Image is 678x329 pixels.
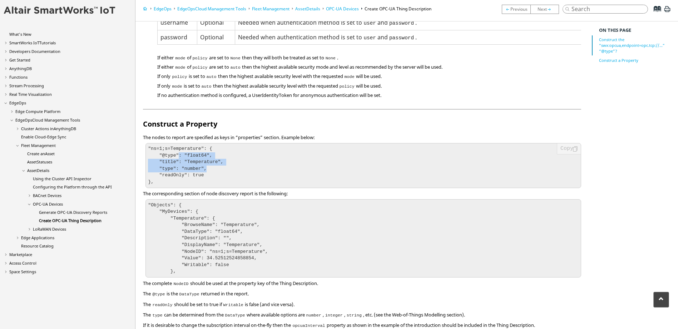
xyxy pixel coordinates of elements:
[362,20,377,27] code: user
[191,55,209,62] code: policy
[143,311,581,318] p: The can be determined from the where available options are , , , etc. (see the Web-of-Things Mode...
[326,6,359,12] a: OPC-UA Devices
[148,202,268,274] code: "Objects": { "MyDevices": { "Temperature": { "BrowseName": "Temperature", "DataType": "float64", ...
[151,291,166,298] code: @type
[172,281,190,287] code: NodeID
[45,151,55,156] span: Asset
[33,193,61,198] a: BACnet Devices
[151,312,164,319] code: type
[9,260,36,266] a: Access Control
[592,27,674,35] p: ON THIS PAGE
[9,74,28,80] a: Functions
[9,83,44,88] a: Stream Processing
[27,159,37,164] span: Asset
[9,269,36,274] a: Space Settings
[9,49,60,54] a: Developers Documentation
[388,20,415,27] code: password
[174,55,187,62] code: mode
[663,9,671,15] a: Print this page
[27,168,37,173] span: Asset
[154,6,172,12] a: EdgeOps
[157,64,581,71] dd: If either of are set to then the highest available security mode and level as recommended by the ...
[9,92,52,97] a: Real Time Visualization
[39,210,107,215] a: Generate OPC-UA Discovery Reports
[324,312,344,319] code: integer
[27,159,52,164] a: AssetStatuses
[54,126,76,131] span: AnythingDB
[530,5,563,14] a: LoRaWAN Devices
[9,100,26,105] a: EdgeOps
[151,302,174,308] code: readOnly
[592,35,674,55] a: Construct the “swx:opcua,endpoint=opc.tcp://…” “@type”?
[158,30,197,45] td: password
[174,64,187,71] code: mode
[15,117,80,123] a: EdgeOpsCloud Management Tools
[21,134,66,139] a: Enable Cloud-Edge Sync
[33,226,66,232] a: LoRaWAN Devices
[388,34,415,41] code: password
[538,6,552,12] a: LoRaWAN Devices
[15,117,32,123] span: EdgeOps
[502,5,530,14] a: Generate OPC-UA Discovery Reports
[15,109,60,114] a: Edge Compute Platform
[305,312,323,319] code: number
[9,57,30,63] a: Get Started
[170,74,188,80] code: policy
[143,97,581,132] h2: Construct a Property
[648,11,662,18] a: Index
[235,16,589,30] td: Needed when authentication method is set to and .
[143,280,581,287] p: The complete should be used at the property key of the Thing Description.
[158,16,197,30] td: username
[324,55,337,62] code: None
[592,56,674,65] a: Construct a Property
[143,190,581,278] div: The corresponding section of node discovery report is the following:
[157,73,581,80] dd: If only is set to then the highest available security level with the requested will be used.
[197,16,235,30] td: Optional
[143,301,581,308] p: The should be set to true if is false (and vice versa).
[229,64,242,71] code: auto
[148,146,223,185] code: "ns=1;s=Temperature": { "@type": "float64", "title": "Temperature", "type": "number", "readOnly":...
[197,30,235,45] td: Optional
[143,322,581,329] p: If it is desirable to change the subscription interval on-the-fly then the property as shown in t...
[9,252,32,257] a: Marketplace
[21,126,76,131] a: Cluster Actions inAnythingDB
[170,83,183,90] code: mode
[21,235,54,240] a: Edge Applications
[177,6,246,12] a: EdgeOpsCloud Management Tools
[21,143,56,148] a: Fleet Management
[33,201,63,207] a: OPC-UA Devices
[9,40,56,45] a: SmartWorks IoTTutorials
[143,134,581,188] div: The nodes to report are specified as keys in “properties” section. Example below:
[157,54,581,62] dd: If either of are set to then they will both be treated as set to .
[33,176,91,181] a: Using the Cluster API Inspector
[222,302,245,308] code: Writable
[9,66,32,71] a: AnythingDB
[178,291,201,298] code: DataType
[33,184,112,190] a: Configuring the Platform through the API
[295,6,306,12] span: Asset
[143,290,581,297] p: The is the returned in the report.
[21,243,54,249] a: Resource Catalog
[9,31,31,37] a: What's New
[9,40,39,45] span: SmartWorks IoT
[252,6,289,12] a: Fleet Management
[177,6,195,12] span: EdgeOps
[563,5,648,14] input: Search
[235,30,589,45] td: Needed when authentication method is set to and .
[224,312,247,319] code: DataType
[338,83,356,90] code: policy
[191,64,209,71] code: policy
[291,323,326,329] code: opcuaInterval
[157,83,581,90] dd: If only is set to then the highest available security level with the requested will be used.
[295,6,320,12] a: AssetDetails
[205,74,218,80] code: auto
[157,92,581,99] dd: If no authentication method is configured, a UserIdentityToken for anonymous authentication will ...
[39,218,102,223] a: Create OPC-UA Thing Description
